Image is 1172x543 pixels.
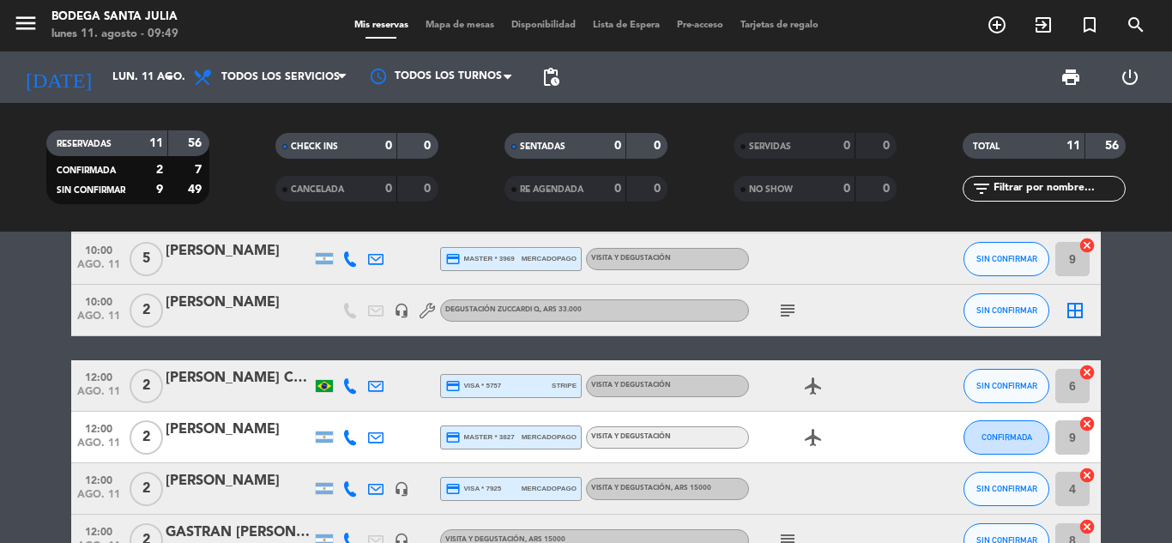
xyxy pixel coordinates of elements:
[166,470,311,492] div: [PERSON_NAME]
[385,140,392,152] strong: 0
[654,140,664,152] strong: 0
[520,185,583,194] span: RE AGENDADA
[166,240,311,262] div: [PERSON_NAME]
[13,10,39,36] i: menu
[445,536,565,543] span: Visita y Degustación
[445,306,582,313] span: Degustación Zuccardi Q
[1078,518,1096,535] i: cancel
[385,183,392,195] strong: 0
[445,481,461,497] i: credit_card
[964,242,1049,276] button: SIN CONFIRMAR
[843,183,850,195] strong: 0
[540,306,582,313] span: , ARS 33.000
[522,431,577,443] span: mercadopago
[13,58,104,96] i: [DATE]
[525,536,565,543] span: , ARS 15000
[149,137,163,149] strong: 11
[1033,15,1054,35] i: exit_to_app
[976,484,1037,493] span: SIN CONFIRMAR
[732,21,827,30] span: Tarjetas de regalo
[221,71,340,83] span: Todos los servicios
[1078,467,1096,484] i: cancel
[445,430,515,445] span: master * 3827
[654,183,664,195] strong: 0
[777,300,798,321] i: subject
[188,137,205,149] strong: 56
[1079,15,1100,35] i: turned_in_not
[77,239,120,259] span: 10:00
[57,140,112,148] span: RESERVADAS
[522,483,577,494] span: mercadopago
[424,183,434,195] strong: 0
[77,521,120,540] span: 12:00
[503,21,584,30] span: Disponibilidad
[130,369,163,403] span: 2
[13,10,39,42] button: menu
[445,251,461,267] i: credit_card
[591,255,671,262] span: Visita y Degustación
[552,380,577,391] span: stripe
[445,481,501,497] span: visa * 7925
[77,489,120,509] span: ago. 11
[188,184,205,196] strong: 49
[803,376,824,396] i: airplanemode_active
[541,67,561,87] span: pending_actions
[749,185,793,194] span: NO SHOW
[1066,140,1080,152] strong: 11
[843,140,850,152] strong: 0
[291,185,344,194] span: CANCELADA
[992,179,1125,198] input: Filtrar por nombre...
[130,242,163,276] span: 5
[964,420,1049,455] button: CONFIRMADA
[77,418,120,437] span: 12:00
[591,382,671,389] span: Visita y Degustación
[973,142,1000,151] span: TOTAL
[1105,140,1122,152] strong: 56
[1078,237,1096,254] i: cancel
[346,21,417,30] span: Mis reservas
[57,186,125,195] span: SIN CONFIRMAR
[883,140,893,152] strong: 0
[77,291,120,311] span: 10:00
[51,26,178,43] div: lunes 11. agosto - 09:49
[130,472,163,506] span: 2
[77,437,120,457] span: ago. 11
[971,178,992,199] i: filter_list
[130,293,163,328] span: 2
[1120,67,1140,87] i: power_settings_new
[77,366,120,386] span: 12:00
[976,254,1037,263] span: SIN CONFIRMAR
[424,140,434,152] strong: 0
[976,381,1037,390] span: SIN CONFIRMAR
[520,142,565,151] span: SENTADAS
[51,9,178,26] div: Bodega Santa Julia
[1126,15,1146,35] i: search
[77,386,120,406] span: ago. 11
[803,427,824,448] i: airplanemode_active
[1060,67,1081,87] span: print
[130,420,163,455] span: 2
[1078,364,1096,381] i: cancel
[77,311,120,330] span: ago. 11
[57,166,116,175] span: CONFIRMADA
[394,481,409,497] i: headset_mic
[1078,415,1096,432] i: cancel
[749,142,791,151] span: SERVIDAS
[591,433,671,440] span: Visita y Degustación
[445,378,501,394] span: visa * 5757
[584,21,668,30] span: Lista de Espera
[394,303,409,318] i: headset_mic
[1100,51,1159,103] div: LOG OUT
[445,430,461,445] i: credit_card
[1065,300,1085,321] i: border_all
[982,432,1032,442] span: CONFIRMADA
[668,21,732,30] span: Pre-acceso
[964,472,1049,506] button: SIN CONFIRMAR
[964,293,1049,328] button: SIN CONFIRMAR
[160,67,180,87] i: arrow_drop_down
[883,183,893,195] strong: 0
[614,183,621,195] strong: 0
[445,378,461,394] i: credit_card
[591,485,711,492] span: Visita y Degustación
[964,369,1049,403] button: SIN CONFIRMAR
